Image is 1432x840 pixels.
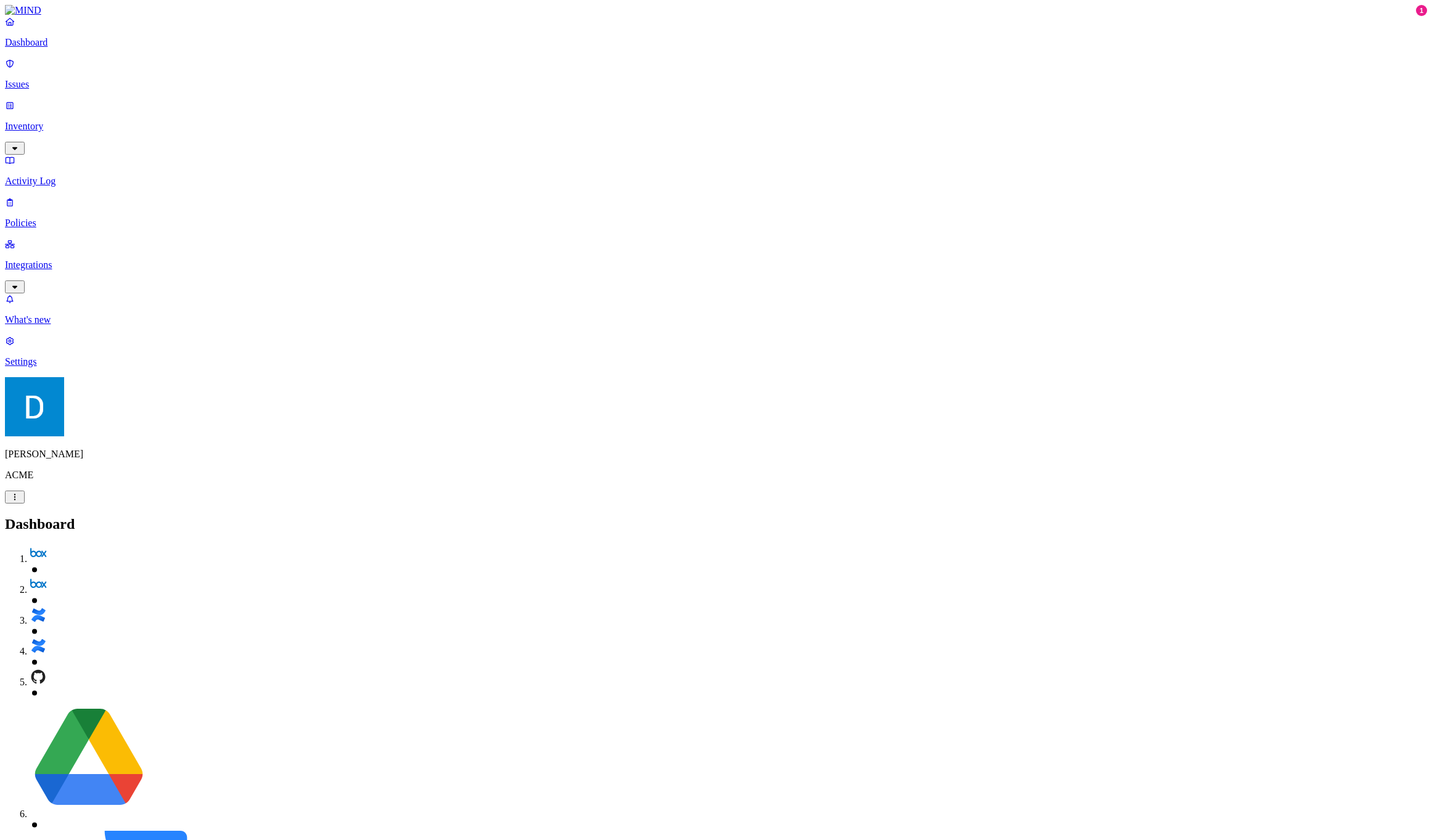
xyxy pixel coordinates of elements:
img: svg%3e [30,606,47,624]
p: Issues [5,79,1427,90]
img: svg%3e [30,668,47,685]
a: Activity Log [5,155,1427,187]
img: svg%3e [30,637,47,654]
p: ACME [5,470,1427,481]
img: svg%3e [30,545,47,562]
img: MIND [5,5,41,16]
p: Integrations [5,259,1427,271]
p: Settings [5,356,1427,367]
img: svg%3e [30,576,47,593]
p: Dashboard [5,37,1427,48]
p: Policies [5,218,1427,229]
a: MIND [5,5,1427,16]
p: [PERSON_NAME] [5,449,1427,460]
img: Daniel Golshani [5,377,64,436]
a: What's new [5,293,1427,325]
a: Policies [5,197,1427,229]
a: Integrations [5,239,1427,292]
img: svg%3e [30,699,148,817]
a: Dashboard [5,16,1427,48]
p: Activity Log [5,176,1427,187]
a: Issues [5,58,1427,90]
a: Inventory [5,100,1427,153]
p: What's new [5,314,1427,325]
h2: Dashboard [5,516,1427,532]
div: 1 [1416,5,1427,16]
p: Inventory [5,121,1427,132]
a: Settings [5,335,1427,367]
